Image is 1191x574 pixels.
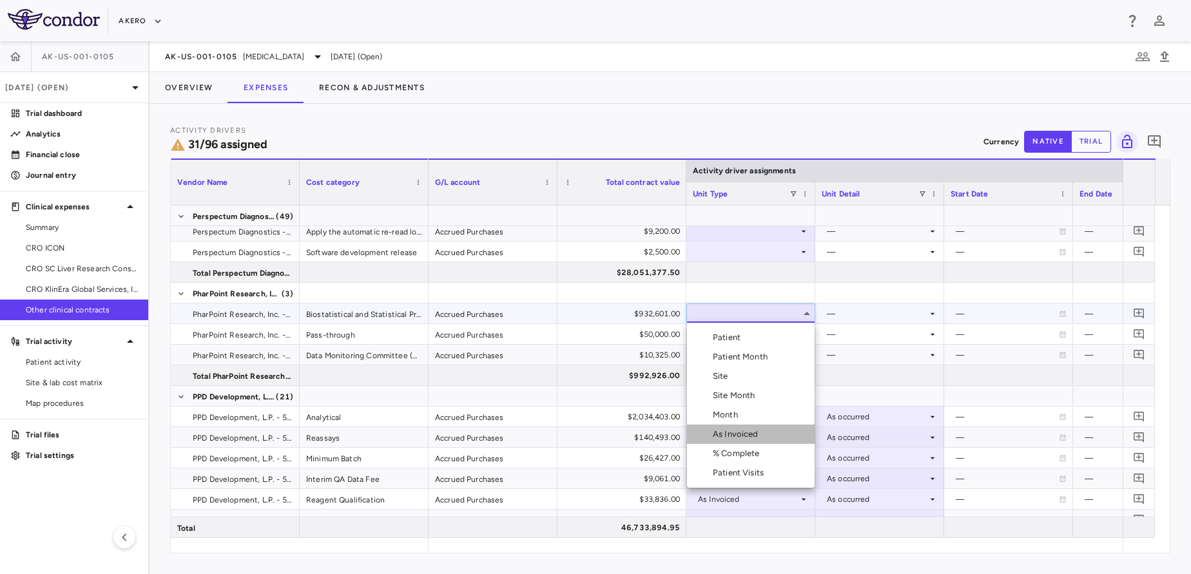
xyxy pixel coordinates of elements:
[713,467,769,479] div: Patient Visits
[713,332,746,343] div: Patient
[713,448,765,459] div: % Complete
[713,428,764,440] div: As Invoiced
[713,409,743,421] div: Month
[713,390,760,401] div: Site Month
[713,370,733,382] div: Site
[713,351,773,363] div: Patient Month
